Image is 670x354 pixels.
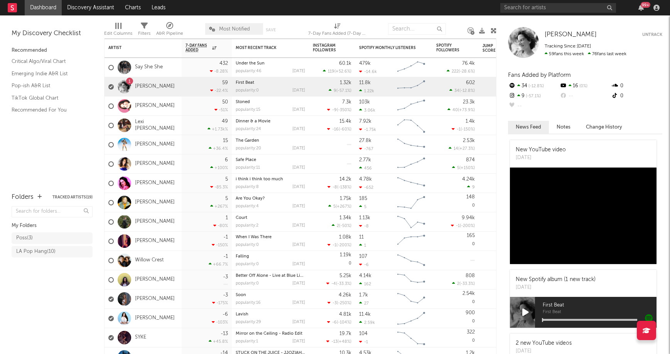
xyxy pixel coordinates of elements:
[135,276,175,283] a: [PERSON_NAME]
[336,69,350,74] span: +52.6 %
[12,69,85,78] a: Emerging Indie A&R List
[339,119,351,124] div: 15.4k
[359,224,369,229] div: -8
[642,31,662,39] button: Untrack
[359,243,366,248] div: 1
[457,166,459,170] span: 5
[327,107,351,112] div: ( )
[135,296,175,302] a: [PERSON_NAME]
[359,301,369,306] div: 27
[208,127,228,132] div: +1.73k %
[466,310,475,315] div: 900
[394,193,429,212] svg: Chart title
[545,31,597,39] a: [PERSON_NAME]
[394,58,429,77] svg: Chart title
[549,121,578,134] button: Notes
[454,89,459,93] span: 34
[236,61,305,66] div: Under the Sun
[545,52,626,56] span: 76 fans last week
[394,135,429,154] svg: Chart title
[292,108,305,112] div: [DATE]
[339,273,351,278] div: 5.25k
[359,119,371,124] div: 7.92k
[516,154,566,162] div: [DATE]
[340,196,351,201] div: 1.75k
[225,177,228,182] div: 5
[332,223,351,228] div: ( )
[297,44,305,52] button: Filter by Most Recent Track
[236,332,302,336] a: Mirror on the Ceiling - Radio Edit
[457,282,459,286] span: 2
[135,180,175,186] a: [PERSON_NAME]
[516,284,596,291] div: [DATE]
[359,293,368,298] div: 1.7k
[452,127,475,132] div: ( )
[462,291,475,296] div: 2.54k
[359,185,373,190] div: -652
[483,140,513,149] div: 66.2
[461,282,474,286] span: -33.3 %
[236,254,305,259] div: Falling
[452,281,475,286] div: ( )
[329,88,351,93] div: ( )
[394,154,429,174] svg: Chart title
[138,19,150,42] div: Filters
[508,81,559,91] div: 34
[223,235,228,240] div: -1
[359,146,373,151] div: -767
[327,242,351,247] div: ( )
[236,262,259,266] div: popularity: 0
[214,107,228,112] div: -51 %
[236,204,259,208] div: popularity: 4
[483,44,502,53] div: Jump Score
[236,293,246,297] a: Soon
[12,232,93,244] a: Poss(3)
[340,224,350,228] span: -50 %
[508,101,559,111] div: --
[236,166,260,170] div: popularity: 11
[394,174,429,193] svg: Chart title
[16,247,56,256] div: LA Pop Hang ( 10 )
[209,146,228,151] div: +36.4 %
[292,88,305,93] div: [DATE]
[388,23,446,35] input: Search...
[454,147,458,151] span: 14
[222,119,228,124] div: 49
[359,166,372,171] div: 456
[359,254,367,259] div: 107
[436,309,475,328] div: 0
[236,243,259,247] div: popularity: 0
[447,107,475,112] div: ( )
[236,127,261,131] div: popularity: 24
[334,89,336,93] span: 9
[452,108,458,112] span: 40
[339,235,351,240] div: 1.08k
[359,88,374,93] div: 1.22k
[500,3,616,13] input: Search for artists
[186,43,210,53] span: 7-Day Fans Added
[461,166,474,170] span: +150 %
[436,43,463,53] div: Spotify Followers
[545,44,591,49] span: Tracking Since: [DATE]
[292,185,305,189] div: [DATE]
[12,221,93,230] div: My Folders
[394,212,429,232] svg: Chart title
[236,216,247,220] a: Court
[340,80,351,85] div: 1.32k
[328,69,334,74] span: 119
[359,108,375,113] div: 3.06k
[223,254,228,259] div: -1
[327,185,351,190] div: ( )
[135,83,175,90] a: [PERSON_NAME]
[212,300,228,305] div: -175 %
[236,158,256,162] a: Safe Place
[337,205,350,209] span: +267 %
[135,103,175,109] a: [PERSON_NAME]
[236,274,325,278] a: Better Off Alone - Live at Blue Light Sessions
[483,159,513,169] div: 58.5
[12,46,93,55] div: Recommended
[328,204,351,209] div: ( )
[313,43,340,53] div: Instagram Followers
[508,72,571,78] span: Fans Added by Platform
[308,19,366,42] div: 7-Day Fans Added (7-Day Fans Added)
